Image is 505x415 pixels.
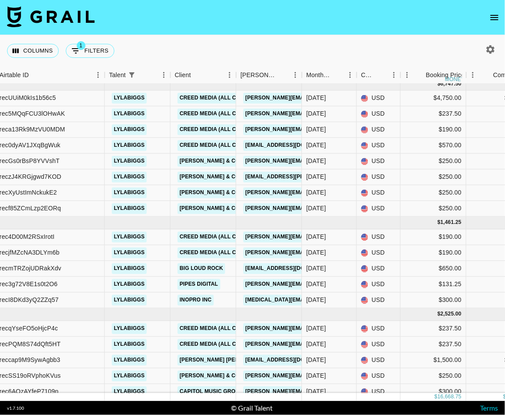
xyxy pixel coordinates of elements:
[77,41,85,50] span: 1
[112,172,147,183] a: lylabiggs
[7,405,24,411] div: v 1.7.100
[401,122,466,138] div: $190.00
[401,138,466,154] div: $570.00
[289,68,302,82] button: Menu
[306,387,326,396] div: Aug '25
[112,93,147,104] a: lylabiggs
[357,277,401,293] div: USD
[223,68,236,82] button: Menu
[481,69,493,81] button: Sort
[426,67,465,84] div: Booking Price
[401,68,414,82] button: Menu
[401,154,466,170] div: $250.00
[112,248,147,259] a: lylabiggs
[126,69,138,81] button: Show filters
[92,68,105,82] button: Menu
[112,109,147,120] a: lylabiggs
[357,293,401,309] div: USD
[277,69,289,81] button: Sort
[306,248,326,257] div: Jul '25
[243,140,341,151] a: [EMAIL_ADDRESS][DOMAIN_NAME]
[357,261,401,277] div: USD
[401,369,466,384] div: $250.00
[138,69,150,81] button: Sort
[191,69,203,81] button: Sort
[357,353,401,369] div: USD
[306,340,326,349] div: Aug '25
[437,80,441,88] div: $
[306,264,326,273] div: Jul '25
[401,91,466,106] div: $4,750.00
[231,404,273,412] div: © Grail Talent
[357,321,401,337] div: USD
[29,69,41,81] button: Sort
[178,263,225,274] a: Big Loud Rock
[243,387,386,397] a: [PERSON_NAME][EMAIL_ADDRESS][DOMAIN_NAME]
[306,67,331,84] div: Month Due
[126,69,138,81] div: 1 active filter
[243,295,387,306] a: [MEDICAL_DATA][EMAIL_ADDRESS][DOMAIN_NAME]
[401,277,466,293] div: $131.25
[357,106,401,122] div: USD
[306,157,326,166] div: Jun '25
[112,339,147,350] a: lylabiggs
[243,172,386,183] a: [EMAIL_ADDRESS][PERSON_NAME][DOMAIN_NAME]
[375,69,388,81] button: Sort
[241,67,277,84] div: [PERSON_NAME]
[112,124,147,135] a: lylabiggs
[306,141,326,150] div: Jun '25
[480,404,498,412] a: Terms
[441,80,462,88] div: 6,747.50
[437,311,441,318] div: $
[344,68,357,82] button: Menu
[178,232,269,243] a: Creed Media (All Campaigns)
[388,68,401,82] button: Menu
[306,204,326,213] div: Jun '25
[401,353,466,369] div: $1,500.00
[401,201,466,217] div: $250.00
[178,355,282,366] a: [PERSON_NAME] [PERSON_NAME] PR
[157,68,171,82] button: Menu
[243,203,431,214] a: [PERSON_NAME][EMAIL_ADDRESS][PERSON_NAME][DOMAIN_NAME]
[306,356,326,365] div: Aug '25
[357,384,401,400] div: USD
[357,170,401,185] div: USD
[306,110,326,118] div: Jun '25
[401,337,466,353] div: $237.50
[357,201,401,217] div: USD
[306,280,326,289] div: Jul '25
[434,393,437,401] div: $
[357,245,401,261] div: USD
[401,185,466,201] div: $250.00
[112,279,147,290] a: lylabiggs
[112,140,147,151] a: lylabiggs
[486,9,503,26] button: open drawer
[414,69,426,81] button: Sort
[437,393,462,401] div: 16,668.75
[178,387,245,397] a: Capitol Music Group
[7,6,95,27] img: Grail Talent
[357,369,401,384] div: USD
[243,355,341,366] a: [EMAIL_ADDRESS][DOMAIN_NAME]
[112,232,147,243] a: lylabiggs
[357,91,401,106] div: USD
[178,172,254,183] a: [PERSON_NAME] & Co LLC
[178,279,220,290] a: Pipes Digital
[306,94,326,103] div: Jun '25
[357,154,401,170] div: USD
[112,203,147,214] a: lylabiggs
[357,185,401,201] div: USD
[105,67,171,84] div: Talent
[306,372,326,380] div: Aug '25
[401,230,466,245] div: $190.00
[178,323,269,334] a: Creed Media (All Campaigns)
[112,387,147,397] a: lylabiggs
[466,68,480,82] button: Menu
[331,69,344,81] button: Sort
[401,106,466,122] div: $237.50
[441,219,462,227] div: 1,461.25
[243,156,431,167] a: [PERSON_NAME][EMAIL_ADDRESS][PERSON_NAME][DOMAIN_NAME]
[243,279,386,290] a: [PERSON_NAME][EMAIL_ADDRESS][DOMAIN_NAME]
[178,295,214,306] a: Inopro Inc
[178,156,254,167] a: [PERSON_NAME] & Co LLC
